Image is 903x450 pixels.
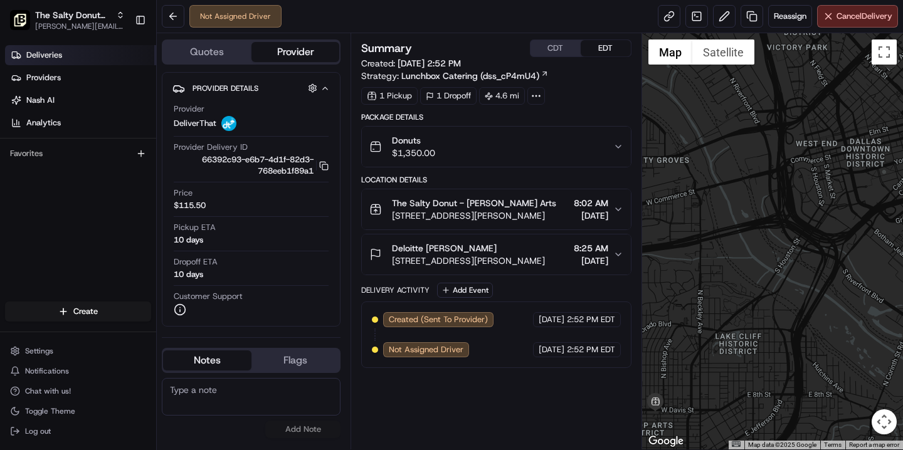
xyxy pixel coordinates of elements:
span: Pickup ETA [174,222,216,233]
span: [DATE] [574,254,608,267]
img: Google [645,433,687,449]
a: Deliveries [5,45,156,65]
a: Terms (opens in new tab) [824,441,842,448]
span: Chat with us! [25,386,71,396]
div: Delivery Activity [361,285,430,295]
span: Created (Sent To Provider) [389,314,488,325]
div: Start new chat [43,120,206,132]
div: 💻 [106,183,116,193]
span: Toggle Theme [25,406,75,416]
button: Toggle Theme [5,402,151,420]
button: [PERSON_NAME][EMAIL_ADDRESS][DOMAIN_NAME] [35,21,125,31]
span: Settings [25,346,53,356]
div: Package Details [361,112,631,122]
a: Lunchbox Catering (dss_cP4mU4) [401,70,549,82]
button: Notes [163,350,251,370]
img: profile_deliverthat_partner.png [221,116,236,131]
a: Nash AI [5,90,156,110]
button: Chat with us! [5,382,151,400]
div: 4.6 mi [479,87,525,105]
button: The Salty Donut - [PERSON_NAME] Arts[STREET_ADDRESS][PERSON_NAME]8:02 AM[DATE] [362,189,630,229]
button: Notifications [5,362,151,380]
span: 8:02 AM [574,197,608,209]
div: Favorites [5,144,151,164]
h3: Summary [361,43,412,54]
img: The Salty Donut (Bishop Arts) [10,10,30,30]
span: Created: [361,57,461,70]
span: Nash AI [26,95,55,106]
button: Flags [251,350,340,370]
span: Pylon [125,212,152,222]
button: The Salty Donut ([PERSON_NAME] Arts) [35,9,111,21]
button: 66392c93-e6b7-4d1f-82d3-768eeb1f89a1 [174,154,329,177]
a: Open this area in Google Maps (opens a new window) [645,433,687,449]
div: Strategy: [361,70,549,82]
span: Customer Support [174,291,243,302]
span: Notifications [25,366,69,376]
span: [DATE] 2:52 PM [398,58,461,69]
span: Log out [25,426,51,436]
span: Map data ©2025 Google [748,441,816,448]
button: CDT [531,40,581,56]
span: The Salty Donut - [PERSON_NAME] Arts [392,197,556,209]
span: Lunchbox Catering (dss_cP4mU4) [401,70,539,82]
span: Provider [174,103,204,115]
button: Show street map [648,39,692,65]
button: Deloitte [PERSON_NAME][STREET_ADDRESS][PERSON_NAME]8:25 AM[DATE] [362,234,630,275]
button: Settings [5,342,151,360]
span: Providers [26,72,61,83]
span: Create [73,306,98,317]
div: 📗 [13,183,23,193]
button: Donuts$1,350.00 [362,127,630,167]
div: We're available if you need us! [43,132,159,142]
a: 📗Knowledge Base [8,177,101,199]
span: Not Assigned Driver [389,344,463,355]
button: Toggle fullscreen view [872,39,897,65]
button: Start new chat [213,123,228,139]
span: Dropoff ETA [174,256,218,268]
span: [STREET_ADDRESS][PERSON_NAME] [392,209,556,222]
span: Reassign [774,11,806,22]
a: Powered byPylon [88,212,152,222]
div: Location Details [361,175,631,185]
div: 1 Dropoff [420,87,477,105]
button: Create [5,301,151,322]
button: Show satellite imagery [692,39,754,65]
button: Provider Details [172,78,330,98]
span: $115.50 [174,200,206,211]
img: Nash [13,13,38,38]
button: Reassign [768,5,812,28]
span: Deliveries [26,50,62,61]
span: [DATE] [539,314,564,325]
span: [DATE] [539,344,564,355]
input: Clear [33,81,207,94]
button: The Salty Donut (Bishop Arts)The Salty Donut ([PERSON_NAME] Arts)[PERSON_NAME][EMAIL_ADDRESS][DOM... [5,5,130,35]
span: DeliverThat [174,118,216,129]
span: $1,350.00 [392,147,435,159]
button: Map camera controls [872,409,897,434]
div: 10 days [174,269,203,280]
span: Provider Delivery ID [174,142,248,153]
button: CancelDelivery [817,5,898,28]
button: Add Event [437,283,493,298]
a: Report a map error [849,441,899,448]
span: Deloitte [PERSON_NAME] [392,242,497,254]
button: Log out [5,422,151,440]
button: EDT [581,40,631,56]
span: Knowledge Base [25,182,96,194]
span: Provider Details [193,83,258,93]
a: Analytics [5,113,156,133]
button: Quotes [163,42,251,62]
p: Welcome 👋 [13,50,228,70]
div: 10 days [174,234,203,246]
span: Donuts [392,134,435,147]
div: 1 Pickup [361,87,418,105]
span: Price [174,187,193,199]
span: [DATE] [574,209,608,222]
a: Providers [5,68,156,88]
span: API Documentation [119,182,201,194]
span: [STREET_ADDRESS][PERSON_NAME] [392,254,545,267]
span: 8:25 AM [574,242,608,254]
